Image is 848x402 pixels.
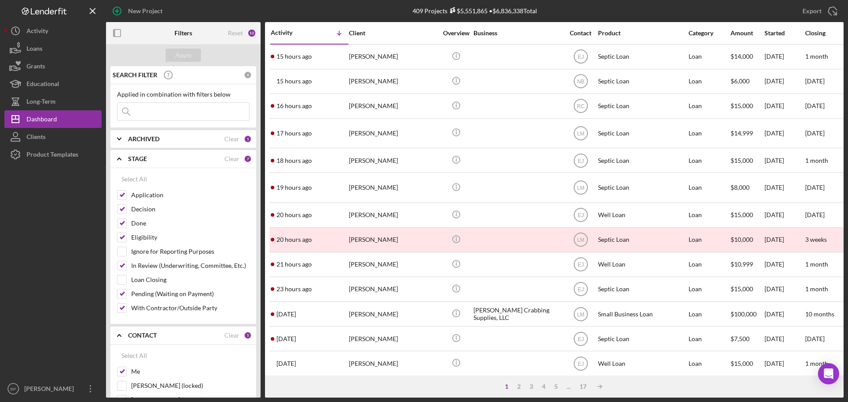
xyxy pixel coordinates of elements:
a: Dashboard [4,110,102,128]
div: $14,999 [731,119,764,147]
time: 1 month [805,360,828,367]
time: 3 weeks [805,236,827,243]
div: Business [473,30,562,37]
div: [PERSON_NAME] [349,278,437,301]
time: 2025-10-06 21:03 [276,130,312,137]
div: Loan [689,352,730,375]
text: EJ [577,336,583,342]
time: 2025-10-06 17:00 [276,261,312,268]
time: 2025-10-06 22:53 [276,53,312,60]
div: Open Intercom Messenger [818,363,839,384]
div: Loan [689,173,730,202]
div: [PERSON_NAME] [349,203,437,227]
div: [DATE] [765,302,804,326]
label: Pending (Waiting on Payment) [131,289,250,298]
div: Long-Term [26,93,56,113]
text: EJ [577,54,583,60]
div: Septic Loan [598,278,686,301]
div: [DATE] [765,228,804,252]
div: Septic Loan [598,45,686,68]
div: Applied in combination with filters below [117,91,250,98]
div: [PERSON_NAME] [349,253,437,276]
button: Educational [4,75,102,93]
button: Long-Term [4,93,102,110]
time: 2025-10-06 19:50 [276,157,312,164]
div: Category [689,30,730,37]
label: Ignore for Reporting Purposes [131,247,250,256]
label: Application [131,191,250,199]
span: $14,000 [731,53,753,60]
text: EJ [577,212,583,218]
time: [DATE] [805,77,825,85]
div: Septic Loan [598,149,686,172]
text: EJ [577,158,583,164]
time: 2025-10-06 22:38 [276,78,312,85]
div: 4 [538,383,550,390]
text: NB [577,79,584,85]
div: Loan [689,228,730,252]
div: Loans [26,40,42,60]
div: Clear [224,135,239,143]
div: 5 [550,383,562,390]
div: Loan [689,45,730,68]
div: Septic Loan [598,94,686,118]
div: 7 [244,155,252,163]
div: Septic Loan [598,70,686,93]
div: New Project [128,2,163,20]
span: $15,000 [731,157,753,164]
div: Clear [224,155,239,162]
div: [DATE] [765,173,804,202]
button: BP[PERSON_NAME] [4,380,102,398]
div: Septic Loan [598,173,686,202]
div: [DATE] [765,253,804,276]
time: 1 month [805,53,828,60]
div: Started [765,30,804,37]
div: Small Business Loan [598,302,686,326]
time: 2025-10-06 15:03 [276,286,312,293]
time: 1 month [805,157,828,164]
div: [PERSON_NAME] [349,70,437,93]
div: Loan [689,302,730,326]
button: Clients [4,128,102,146]
div: 3 [525,383,538,390]
div: Select All [121,170,147,188]
text: BP [11,387,16,391]
span: $7,500 [731,335,750,342]
button: Export [794,2,844,20]
b: Filters [174,30,192,37]
b: CONTACT [128,332,157,339]
div: $100,000 [731,302,764,326]
span: $8,000 [731,184,750,191]
text: EJ [577,286,583,293]
time: 2025-10-06 13:41 [276,311,296,318]
text: RC [577,103,585,109]
div: Well Loan [598,352,686,375]
span: $10,999 [731,260,753,268]
div: [PERSON_NAME] Crabbing Supplies, LLC [473,302,562,326]
label: In Review (Underwriting, Committee, Etc.) [131,261,250,270]
div: [PERSON_NAME] [349,352,437,375]
div: [DATE] [765,352,804,375]
div: [PERSON_NAME] [349,119,437,147]
div: ... [562,383,575,390]
button: Product Templates [4,146,102,163]
text: LM [577,185,584,191]
div: Septic Loan [598,228,686,252]
div: Amount [731,30,764,37]
div: [DATE] [765,94,804,118]
div: [PERSON_NAME] [349,228,437,252]
div: Grants [26,57,45,77]
b: STAGE [128,155,147,162]
button: New Project [106,2,171,20]
button: Loans [4,40,102,57]
div: Septic Loan [598,327,686,350]
div: 13 [247,29,256,38]
a: Activity [4,22,102,40]
div: Loan [689,149,730,172]
text: EJ [577,262,583,268]
div: 5 [244,331,252,339]
div: Contact [564,30,597,37]
div: Loan [689,119,730,147]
